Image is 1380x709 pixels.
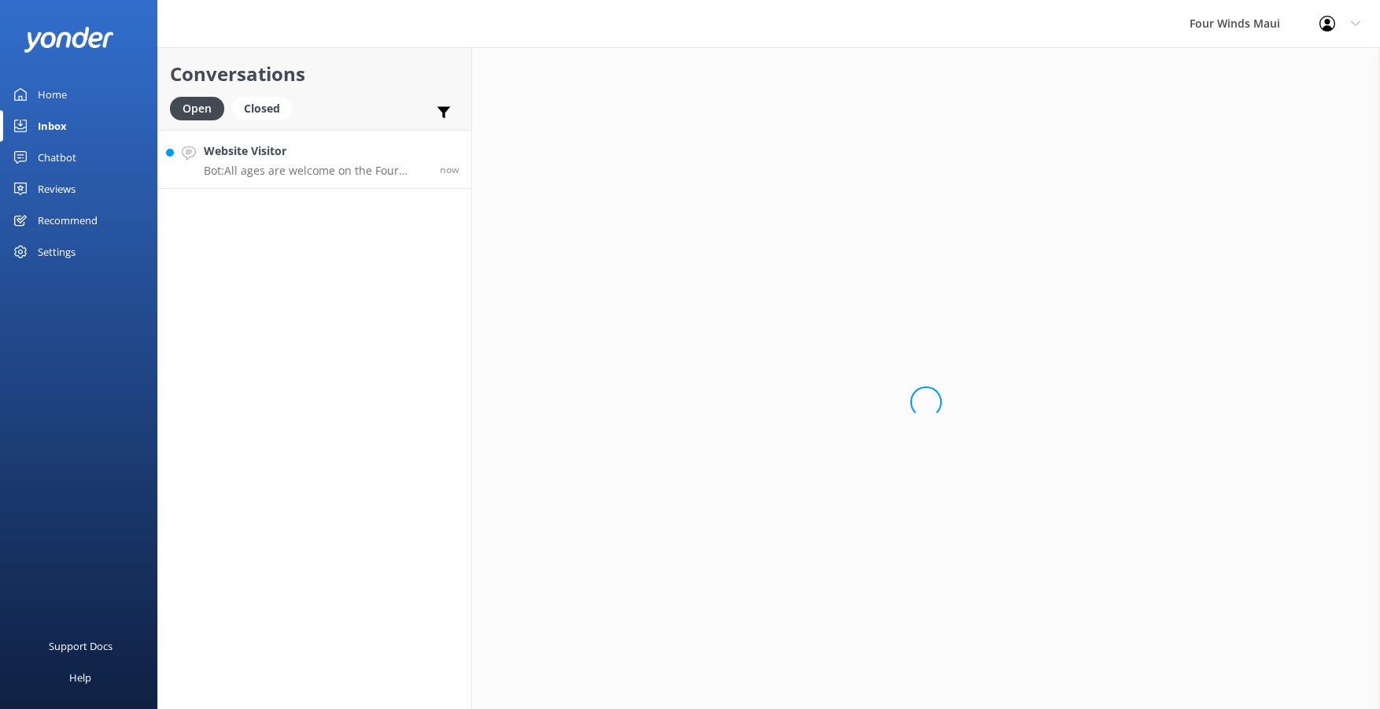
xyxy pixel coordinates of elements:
div: Support Docs [49,630,113,662]
h4: Website Visitor [204,142,428,160]
p: Bot: All ages are welcome on the Four Winds, including infants. However, the Maui Magic is best s... [204,164,428,178]
div: Chatbot [38,142,76,173]
div: Open [170,97,224,120]
div: Inbox [38,110,67,142]
div: Closed [232,97,292,120]
a: Open [170,99,232,116]
a: Website VisitorBot:All ages are welcome on the Four Winds, including infants. However, the Maui M... [158,130,471,189]
div: Reviews [38,173,76,205]
h2: Conversations [170,59,459,89]
div: Help [69,662,91,693]
div: Recommend [38,205,98,236]
div: Settings [38,236,76,268]
img: yonder-white-logo.png [24,27,114,53]
a: Closed [232,99,300,116]
div: Home [38,79,67,110]
span: Aug 29 2025 04:03pm (UTC -10:00) Pacific/Honolulu [440,163,459,176]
